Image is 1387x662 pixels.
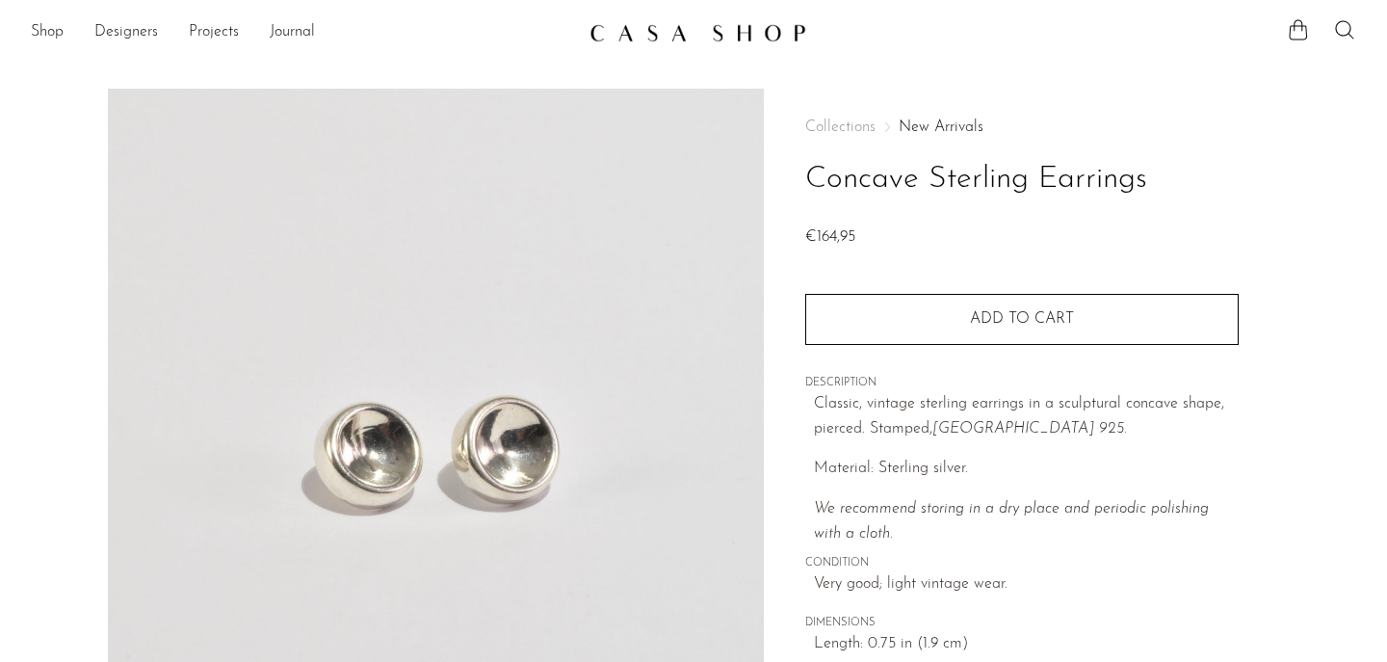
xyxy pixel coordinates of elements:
a: Journal [270,20,315,45]
p: Material: Sterling silver. [814,457,1239,482]
span: Add to cart [970,311,1074,327]
ul: NEW HEADER MENU [31,16,574,49]
a: Designers [94,20,158,45]
h1: Concave Sterling Earrings [805,155,1239,204]
nav: Breadcrumbs [805,119,1239,135]
a: Shop [31,20,64,45]
em: We recommend storing in a dry place and periodic polishing with a cloth. [814,501,1209,542]
span: €164,95 [805,229,855,245]
span: CONDITION [805,555,1239,572]
span: Collections [805,119,876,135]
span: DESCRIPTION [805,375,1239,392]
nav: Desktop navigation [31,16,574,49]
span: Length: 0.75 in (1.9 cm) [814,632,1239,657]
span: Very good; light vintage wear. [814,572,1239,597]
span: DIMENSIONS [805,615,1239,632]
button: Add to cart [805,294,1239,344]
p: Classic, vintage sterling earrings in a sculptural concave shape, pierced. Stamped, [814,392,1239,441]
a: Projects [189,20,239,45]
a: New Arrivals [899,119,983,135]
em: [GEOGRAPHIC_DATA] 925. [932,421,1127,437]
